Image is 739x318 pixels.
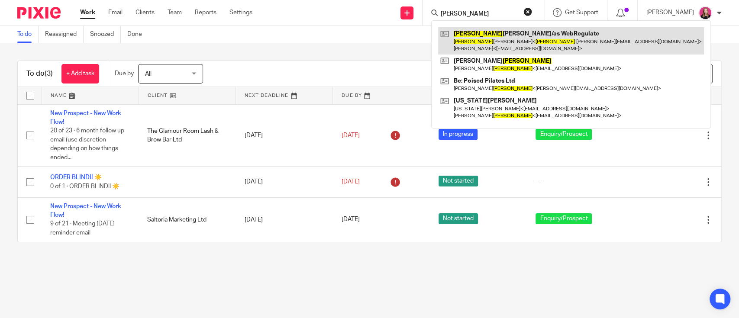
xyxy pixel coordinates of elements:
[139,197,236,241] td: Saltoria Marketing Ltd
[439,176,478,186] span: Not started
[168,8,182,17] a: Team
[50,110,121,125] a: New Prospect - New Work Flow!
[50,128,124,161] span: 20 of 23 · 6 month follow up email (use discretion depending on how things ended...
[439,213,478,224] span: Not started
[536,129,592,140] span: Enquiry/Prospect
[342,179,360,185] span: [DATE]
[229,8,252,17] a: Settings
[145,71,152,77] span: All
[536,213,592,224] span: Enquiry/Prospect
[565,10,598,16] span: Get Support
[115,69,134,78] p: Due by
[342,217,360,223] span: [DATE]
[50,203,121,218] a: New Prospect - New Work Flow!
[440,10,518,18] input: Search
[536,177,615,186] div: ---
[50,174,102,180] a: ORDER BLIND!! ☀️
[17,7,61,19] img: Pixie
[127,26,148,43] a: Done
[139,104,236,167] td: The Glamour Room Lash & Brow Bar Ltd
[45,26,84,43] a: Reassigned
[45,70,53,77] span: (3)
[26,69,53,78] h1: To do
[108,8,123,17] a: Email
[236,104,333,167] td: [DATE]
[439,129,478,140] span: In progress
[698,6,712,20] img: Team%20headshots.png
[90,26,121,43] a: Snoozed
[80,8,95,17] a: Work
[236,167,333,197] td: [DATE]
[50,183,119,190] span: 0 of 1 · ORDER BLIND!! ☀️
[195,8,216,17] a: Reports
[17,26,39,43] a: To do
[342,132,360,138] span: [DATE]
[61,64,99,84] a: + Add task
[646,8,694,17] p: [PERSON_NAME]
[136,8,155,17] a: Clients
[523,7,532,16] button: Clear
[236,197,333,241] td: [DATE]
[50,221,115,236] span: 9 of 21 · Meeting [DATE] reminder email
